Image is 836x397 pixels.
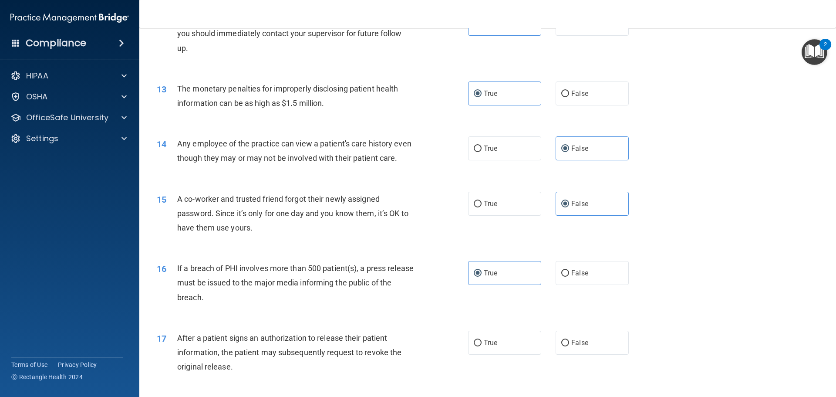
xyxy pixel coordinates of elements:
[177,14,413,52] span: If you suspect that someone is violating the practice's privacy policy you should immediately con...
[11,360,47,369] a: Terms of Use
[561,270,569,277] input: False
[571,269,588,277] span: False
[484,269,497,277] span: True
[177,194,408,232] span: A co-worker and trusted friend forgot their newly assigned password. Since it’s only for one day ...
[157,139,166,149] span: 14
[484,89,497,98] span: True
[157,84,166,95] span: 13
[26,71,48,81] p: HIPAA
[10,71,127,81] a: HIPAA
[571,200,588,208] span: False
[474,91,482,97] input: True
[10,9,129,27] img: PMB logo
[561,146,569,152] input: False
[157,264,166,274] span: 16
[157,333,166,344] span: 17
[802,39,827,65] button: Open Resource Center, 2 new notifications
[484,144,497,153] span: True
[824,44,827,56] div: 2
[177,139,411,163] span: Any employee of the practice can view a patient's care history even though they may or may not be...
[474,146,482,152] input: True
[10,92,127,102] a: OSHA
[571,144,588,153] span: False
[561,91,569,97] input: False
[474,201,482,207] input: True
[10,112,127,123] a: OfficeSafe University
[26,92,48,102] p: OSHA
[571,89,588,98] span: False
[484,339,497,347] span: True
[26,112,108,123] p: OfficeSafe University
[474,270,482,277] input: True
[571,339,588,347] span: False
[561,340,569,346] input: False
[177,84,398,108] span: The monetary penalties for improperly disclosing patient health information can be as high as $1....
[177,333,401,371] span: After a patient signs an authorization to release their patient information, the patient may subs...
[58,360,97,369] a: Privacy Policy
[157,194,166,205] span: 15
[177,264,414,302] span: If a breach of PHI involves more than 500 patient(s), a press release must be issued to the major...
[26,37,86,49] h4: Compliance
[26,133,58,144] p: Settings
[484,200,497,208] span: True
[10,133,127,144] a: Settings
[561,201,569,207] input: False
[11,373,83,381] span: Ⓒ Rectangle Health 2024
[474,340,482,346] input: True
